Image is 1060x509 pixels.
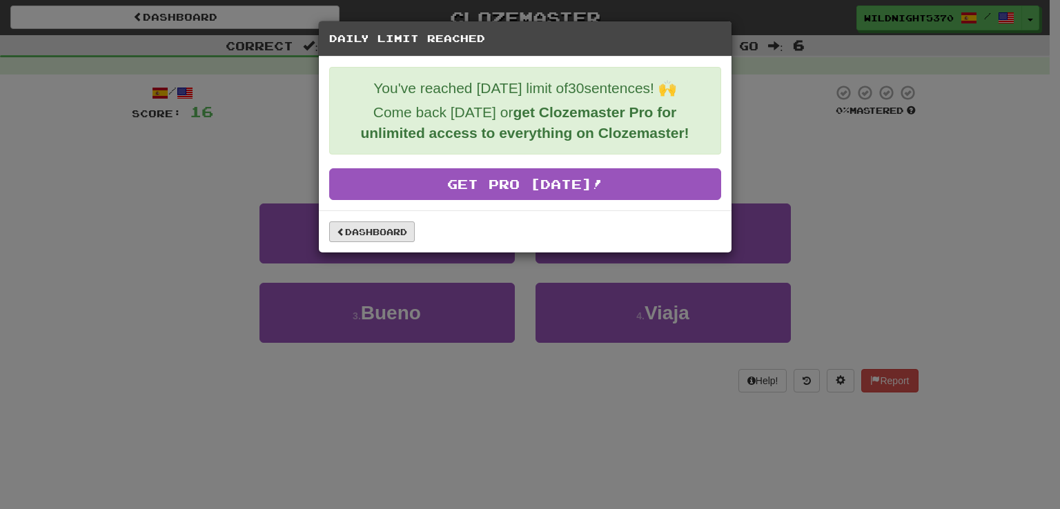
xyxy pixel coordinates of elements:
a: Dashboard [329,221,415,242]
a: Get Pro [DATE]! [329,168,721,200]
p: Come back [DATE] or [340,102,710,143]
h5: Daily Limit Reached [329,32,721,46]
strong: get Clozemaster Pro for unlimited access to everything on Clozemaster! [360,104,689,141]
p: You've reached [DATE] limit of 30 sentences! 🙌 [340,78,710,99]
